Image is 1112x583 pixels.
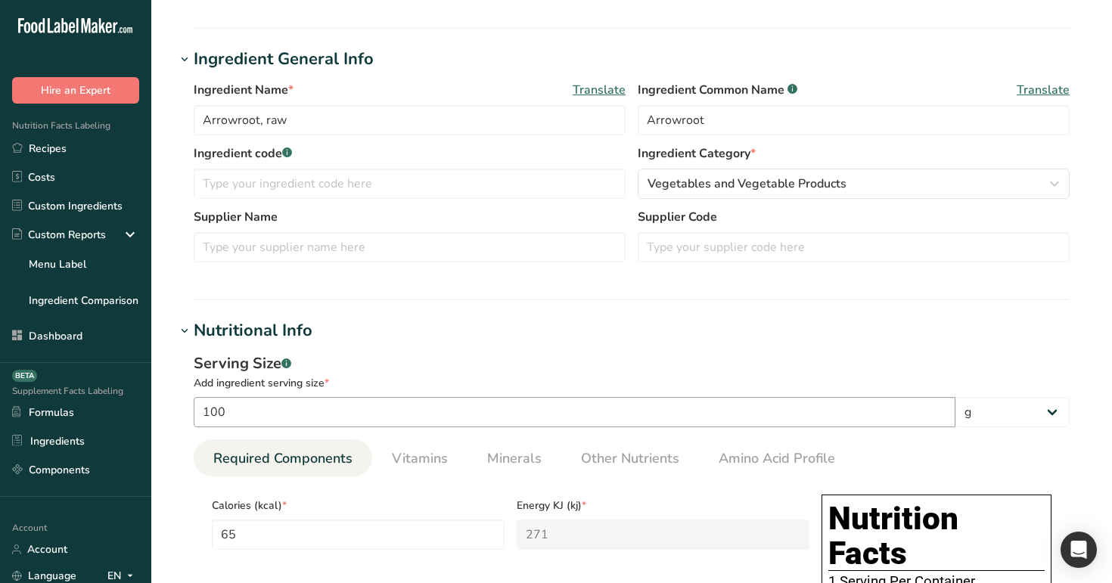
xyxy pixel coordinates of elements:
[392,448,448,469] span: Vitamins
[517,498,809,513] span: Energy KJ (kj)
[638,169,1070,199] button: Vegetables and Vegetable Products
[194,81,294,99] span: Ingredient Name
[212,498,505,513] span: Calories (kcal)
[194,47,374,72] div: Ingredient General Info
[194,144,626,163] label: Ingredient code
[719,448,835,469] span: Amino Acid Profile
[194,318,312,343] div: Nutritional Info
[648,175,846,193] span: Vegetables and Vegetable Products
[638,144,1070,163] label: Ingredient Category
[487,448,542,469] span: Minerals
[194,105,626,135] input: Type your ingredient name here
[12,227,106,243] div: Custom Reports
[194,352,1070,375] div: Serving Size
[638,105,1070,135] input: Type an alternate ingredient name if you have
[1017,81,1070,99] span: Translate
[828,501,1045,571] h1: Nutrition Facts
[194,397,955,427] input: Type your serving size here
[194,232,626,262] input: Type your supplier name here
[12,370,37,382] div: BETA
[638,232,1070,262] input: Type your supplier code here
[213,448,353,469] span: Required Components
[194,375,1070,391] div: Add ingredient serving size
[1061,532,1097,568] div: Open Intercom Messenger
[194,208,626,226] label: Supplier Name
[638,208,1070,226] label: Supplier Code
[581,448,679,469] span: Other Nutrients
[573,81,626,99] span: Translate
[194,169,626,199] input: Type your ingredient code here
[638,81,797,99] span: Ingredient Common Name
[12,77,139,104] button: Hire an Expert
